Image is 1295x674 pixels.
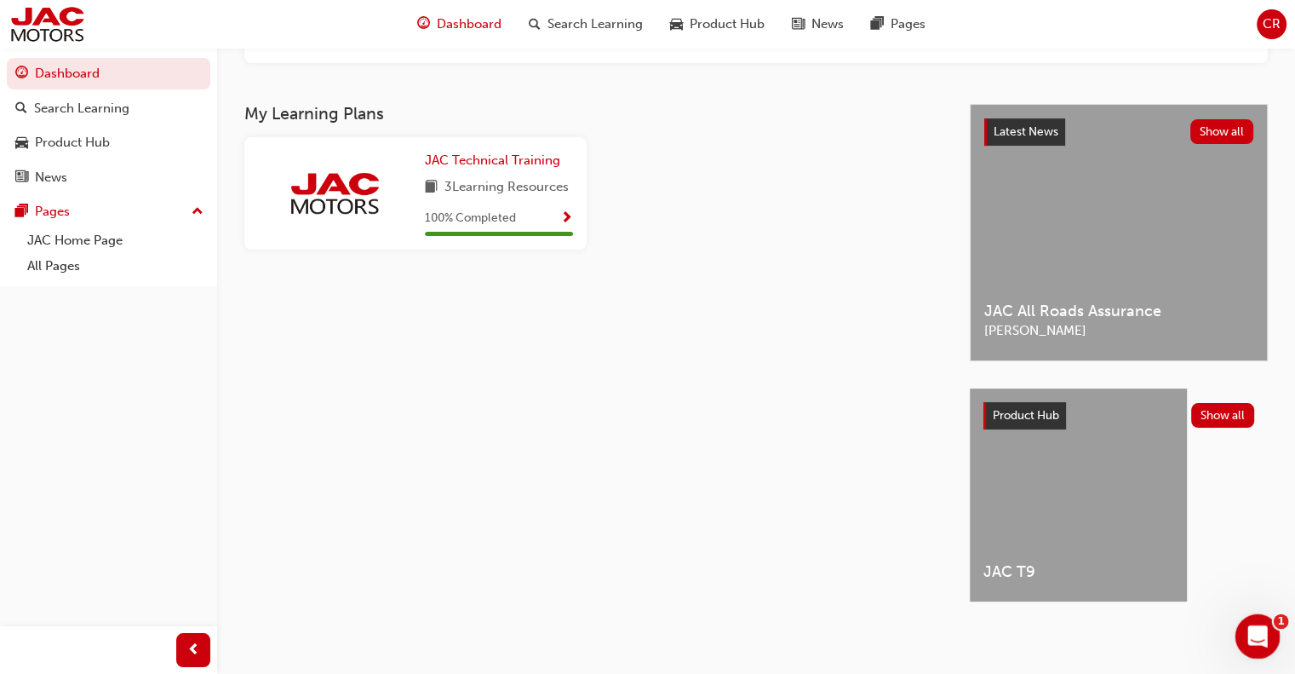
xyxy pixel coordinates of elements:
[60,122,273,140] div: Technical Report
[20,228,210,254] a: JAC Home Page
[404,7,515,42] a: guage-iconDashboard
[60,266,273,284] div: #88 • Resolved
[984,302,1253,321] span: JAC All Roads Assurance
[288,170,381,216] img: jac-portal
[656,7,778,42] a: car-iconProduct Hub
[983,562,1173,582] span: JAC T9
[60,140,273,158] div: #192 • Resolved
[9,5,86,43] img: jac-portal
[35,133,110,153] div: Product Hub
[891,14,925,34] span: Pages
[39,560,74,572] span: Home
[690,14,765,34] span: Product Hub
[417,14,430,35] span: guage-icon
[993,408,1059,423] span: Product Hub
[7,55,210,196] button: DashboardSearch LearningProduct HubNews
[970,104,1268,361] a: Latest NewsShow allJAC All Roads Assurance[PERSON_NAME]
[1263,14,1281,34] span: CR
[7,127,210,158] a: Product Hub
[35,202,70,222] div: Pages
[7,58,210,89] a: Dashboard
[60,185,273,203] div: Technical Report
[260,560,307,572] span: Tickets
[994,124,1058,139] span: Latest News
[141,560,200,572] span: Messages
[1235,614,1281,660] iframe: Intercom live chat
[437,14,501,34] span: Dashboard
[7,162,210,193] a: News
[425,177,438,199] span: book-icon
[983,402,1254,429] a: Product HubShow all
[560,208,573,229] button: Show Progress
[113,517,226,585] button: Messages
[792,14,805,35] span: news-icon
[970,389,1187,602] a: JAC T9
[138,8,206,37] h1: Tickets
[425,209,516,228] span: 100 % Completed
[7,196,210,228] button: Pages
[1274,614,1289,630] span: 1
[35,168,67,187] div: News
[547,14,643,34] span: Search Learning
[15,101,27,117] span: search-icon
[20,253,210,279] a: All Pages
[529,14,541,35] span: search-icon
[670,14,683,35] span: car-icon
[984,321,1253,341] span: [PERSON_NAME]
[60,59,273,77] div: Technical Report
[15,205,28,220] span: pages-icon
[871,14,884,35] span: pages-icon
[778,7,857,42] a: news-iconNews
[515,7,656,42] a: search-iconSearch Learning
[425,153,560,168] span: JAC Technical Training
[1257,9,1286,39] button: CR
[60,248,273,266] div: Product Report
[425,151,567,170] a: JAC Technical Training
[7,93,210,124] a: Search Learning
[244,104,943,124] h3: My Learning Plans
[15,135,28,151] span: car-icon
[192,201,203,223] span: up-icon
[984,118,1253,146] a: Latest NewsShow all
[15,66,28,82] span: guage-icon
[227,517,341,585] button: Tickets
[187,640,200,661] span: prev-icon
[560,211,573,227] span: Show Progress
[811,14,844,34] span: News
[444,177,569,199] span: 3 Learning Resources
[60,77,273,95] div: #229 • Resolved
[299,7,329,37] div: Close
[1191,403,1255,428] button: Show all
[857,7,939,42] a: pages-iconPages
[60,203,273,221] div: #152 • Resolved
[34,99,129,118] div: Search Learning
[1190,119,1254,144] button: Show all
[15,170,28,186] span: news-icon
